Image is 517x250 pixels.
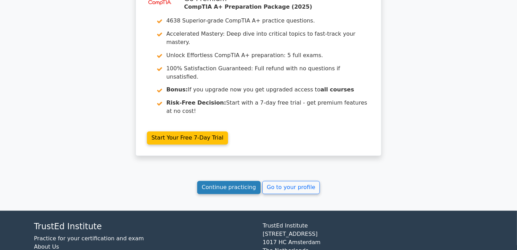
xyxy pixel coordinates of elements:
h4: TrustEd Institute [34,222,254,232]
a: Continue practicing [197,181,261,194]
a: Go to your profile [262,181,320,194]
a: Practice for your certification and exam [34,235,144,242]
a: Start Your Free 7-Day Trial [147,132,228,145]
